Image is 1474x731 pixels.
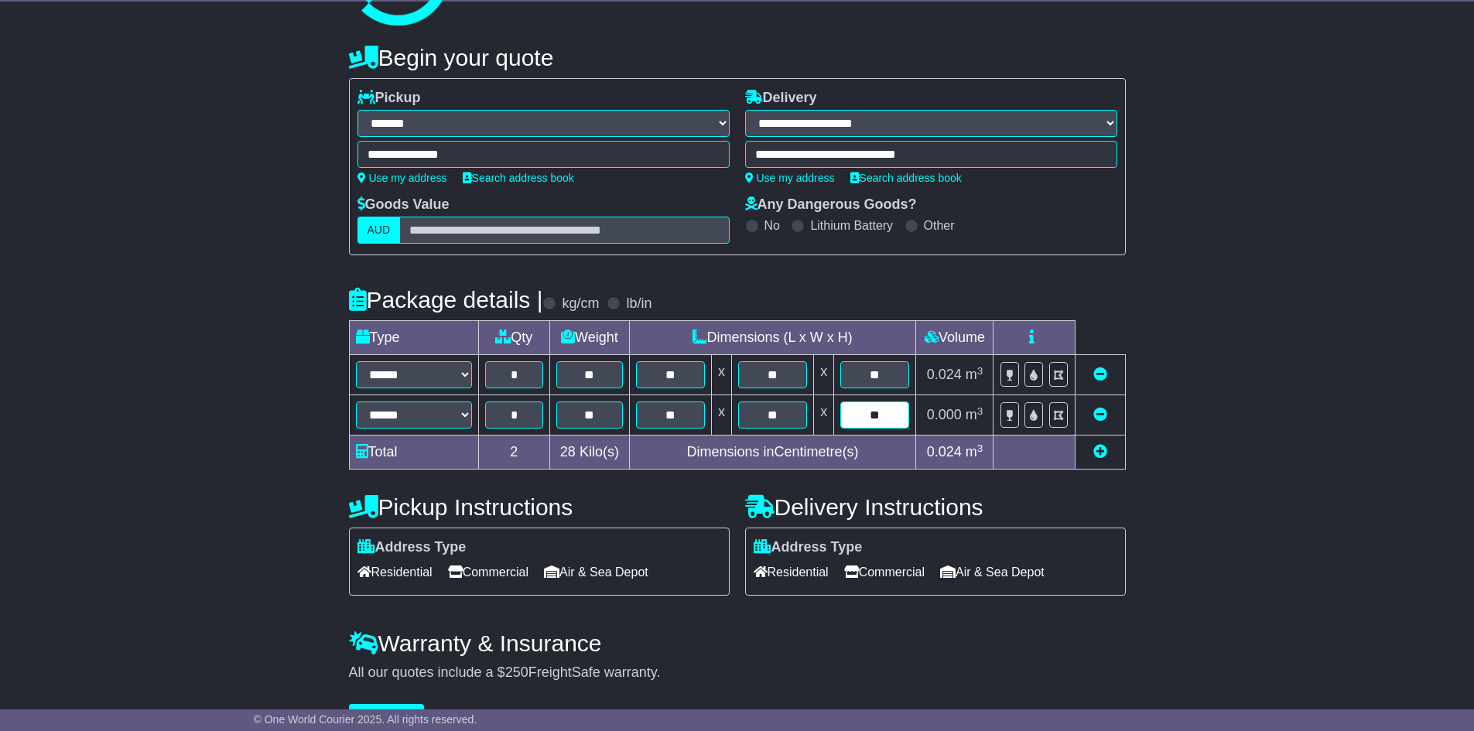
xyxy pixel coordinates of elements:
td: Dimensions in Centimetre(s) [629,436,916,470]
span: Residential [357,560,433,584]
span: m [966,444,983,459]
h4: Delivery Instructions [745,494,1126,520]
td: x [711,355,731,395]
button: Get Quotes [349,704,425,731]
span: Commercial [844,560,925,584]
label: Address Type [754,539,863,556]
span: m [966,407,983,422]
td: x [814,395,834,436]
label: Goods Value [357,196,450,213]
h4: Pickup Instructions [349,494,730,520]
td: Dimensions (L x W x H) [629,321,916,355]
sup: 3 [977,365,983,377]
a: Use my address [357,172,447,184]
td: 2 [478,436,550,470]
h4: Package details | [349,287,543,313]
span: 28 [560,444,576,459]
label: lb/in [626,295,652,313]
span: 0.024 [927,367,962,382]
span: 250 [505,664,528,680]
td: Volume [916,321,993,355]
h4: Warranty & Insurance [349,630,1126,656]
label: AUD [357,217,401,244]
span: Residential [754,560,829,584]
span: Air & Sea Depot [544,560,648,584]
a: Search address book [850,172,962,184]
label: Lithium Battery [810,218,893,233]
span: Air & Sea Depot [940,560,1045,584]
span: 0.000 [927,407,962,422]
label: Pickup [357,90,421,107]
label: kg/cm [562,295,599,313]
span: m [966,367,983,382]
td: Total [349,436,478,470]
span: 0.024 [927,444,962,459]
td: Weight [550,321,630,355]
label: Delivery [745,90,817,107]
label: Any Dangerous Goods? [745,196,917,213]
span: © One World Courier 2025. All rights reserved. [254,713,477,726]
span: Commercial [448,560,528,584]
td: x [814,355,834,395]
td: x [711,395,731,436]
a: Search address book [463,172,574,184]
label: Other [924,218,955,233]
h4: Begin your quote [349,45,1126,70]
td: Qty [478,321,550,355]
a: Remove this item [1093,407,1107,422]
div: All our quotes include a $ FreightSafe warranty. [349,664,1126,681]
sup: 3 [977,442,983,454]
label: Address Type [357,539,467,556]
a: Use my address [745,172,835,184]
sup: 3 [977,405,983,417]
td: Type [349,321,478,355]
a: Remove this item [1093,367,1107,382]
label: No [764,218,780,233]
td: Kilo(s) [550,436,630,470]
a: Add new item [1093,444,1107,459]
